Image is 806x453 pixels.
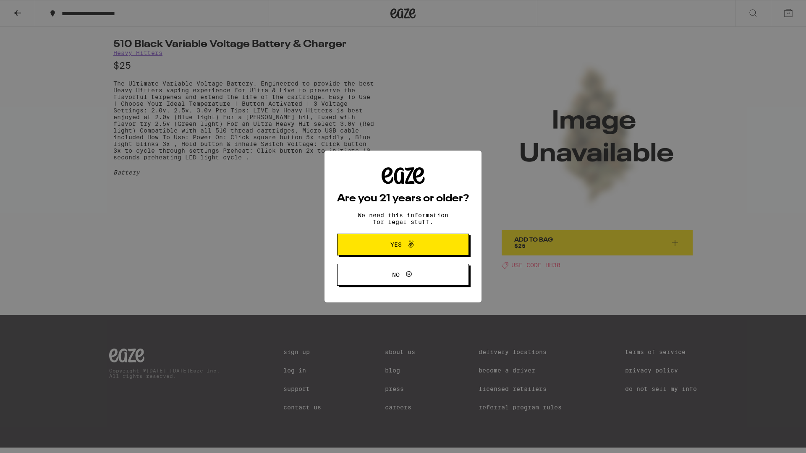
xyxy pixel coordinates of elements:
iframe: Opens a widget where you can find more information [754,428,798,449]
button: Yes [337,234,469,255]
button: No [337,264,469,286]
p: We need this information for legal stuff. [351,212,455,225]
span: No [392,272,400,278]
span: Yes [390,242,402,247]
h2: Are you 21 years or older? [337,194,469,204]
